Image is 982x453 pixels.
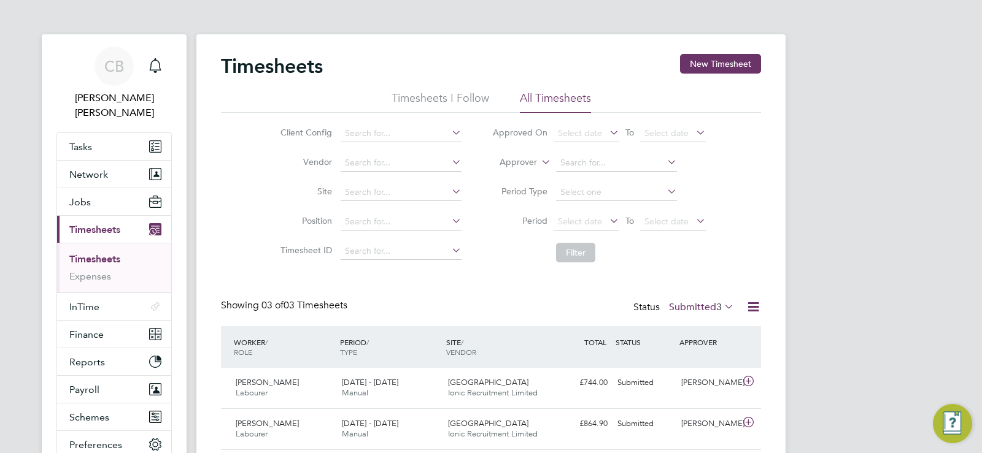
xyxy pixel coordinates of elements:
[549,373,613,393] div: £744.00
[461,337,463,347] span: /
[221,299,350,312] div: Showing
[236,377,299,387] span: [PERSON_NAME]
[277,127,332,138] label: Client Config
[69,356,105,368] span: Reports
[622,124,638,140] span: To
[669,301,734,313] label: Submitted
[341,154,462,172] input: Search for...
[613,373,676,393] div: Submitted
[341,125,462,142] input: Search for...
[69,253,120,265] a: Timesheets
[676,414,740,434] div: [PERSON_NAME]
[69,301,99,313] span: InTime
[342,418,398,428] span: [DATE] - [DATE]
[57,161,171,188] button: Network
[221,54,323,78] h2: Timesheets
[261,299,347,311] span: 03 Timesheets
[342,377,398,387] span: [DATE] - [DATE]
[933,404,972,443] button: Engage Resource Center
[236,418,299,428] span: [PERSON_NAME]
[448,418,528,428] span: [GEOGRAPHIC_DATA]
[520,91,591,113] li: All Timesheets
[676,373,740,393] div: [PERSON_NAME]
[392,91,489,113] li: Timesheets I Follow
[549,414,613,434] div: £864.90
[69,270,111,282] a: Expenses
[57,133,171,160] a: Tasks
[482,156,537,169] label: Approver
[277,186,332,197] label: Site
[622,213,638,229] span: To
[277,215,332,226] label: Position
[448,428,538,439] span: Ionic Recruitment Limited
[676,331,740,353] div: APPROVER
[277,156,332,167] label: Vendor
[57,216,171,243] button: Timesheets
[716,301,722,313] span: 3
[556,154,677,172] input: Search for...
[558,216,602,227] span: Select date
[57,188,171,215] button: Jobs
[69,329,104,340] span: Finance
[448,387,538,398] span: Ionic Recruitment Limited
[234,347,252,357] span: ROLE
[644,128,689,139] span: Select date
[56,47,172,120] a: CB[PERSON_NAME] [PERSON_NAME]
[340,347,357,357] span: TYPE
[341,213,462,230] input: Search for...
[342,387,368,398] span: Manual
[584,337,606,347] span: TOTAL
[236,387,268,398] span: Labourer
[680,54,761,74] button: New Timesheet
[337,331,443,363] div: PERIOD
[341,243,462,260] input: Search for...
[69,384,99,395] span: Payroll
[366,337,369,347] span: /
[57,348,171,375] button: Reports
[448,377,528,387] span: [GEOGRAPHIC_DATA]
[57,403,171,430] button: Schemes
[633,299,736,316] div: Status
[261,299,284,311] span: 03 of
[446,347,476,357] span: VENDOR
[443,331,549,363] div: SITE
[57,321,171,348] button: Finance
[492,215,547,226] label: Period
[69,439,122,451] span: Preferences
[644,216,689,227] span: Select date
[492,186,547,197] label: Period Type
[236,428,268,439] span: Labourer
[556,184,677,201] input: Select one
[69,169,108,180] span: Network
[69,141,92,153] span: Tasks
[265,337,268,347] span: /
[613,414,676,434] div: Submitted
[57,376,171,403] button: Payroll
[104,58,124,74] span: CB
[69,411,109,423] span: Schemes
[613,331,676,353] div: STATUS
[69,224,120,235] span: Timesheets
[556,243,595,262] button: Filter
[558,128,602,139] span: Select date
[342,428,368,439] span: Manual
[341,184,462,201] input: Search for...
[57,293,171,320] button: InTime
[492,127,547,138] label: Approved On
[57,243,171,292] div: Timesheets
[69,196,91,208] span: Jobs
[277,245,332,256] label: Timesheet ID
[231,331,337,363] div: WORKER
[56,91,172,120] span: Connor Batty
